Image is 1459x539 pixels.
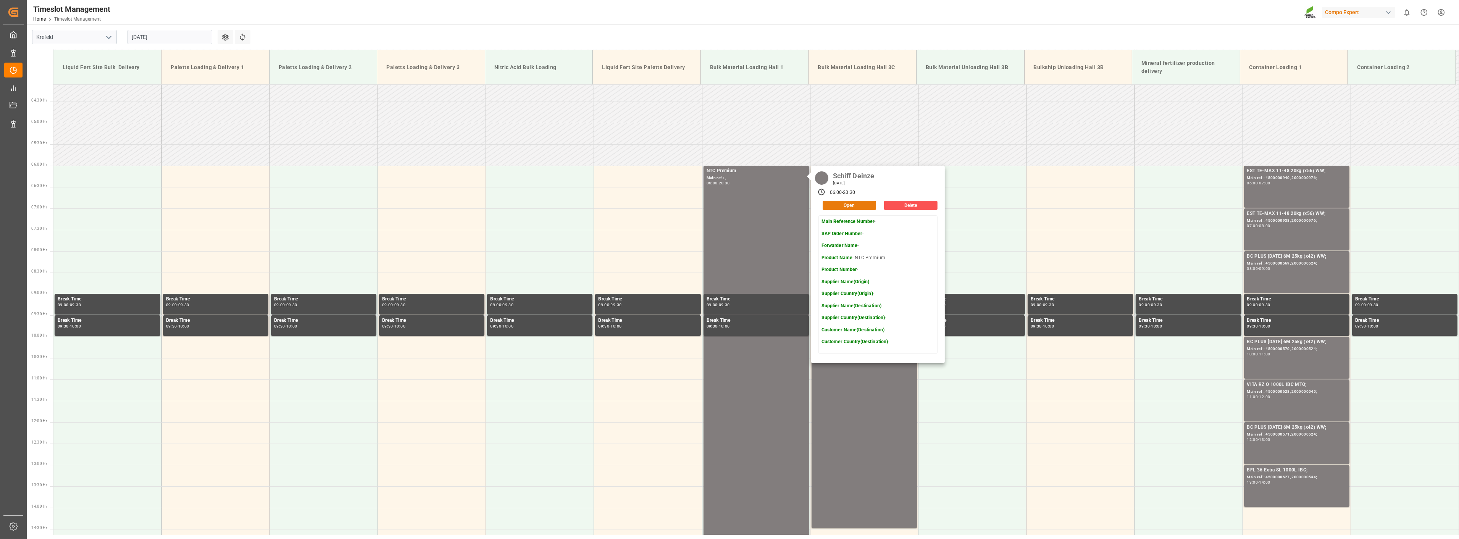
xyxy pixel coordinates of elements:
div: 10:00 [1259,324,1270,328]
div: - [717,324,718,328]
div: 09:30 [166,324,177,328]
div: 09:30 [719,303,730,307]
div: [DATE] [830,181,877,186]
strong: Customer Name(Destination) [821,327,884,332]
div: 10:00 [70,324,81,328]
div: 09:30 [502,303,513,307]
span: 06:30 Hr [31,184,47,188]
div: EST TE-MAX 11-48 20kg (x56) WW; [1247,210,1346,218]
div: 09:00 [1031,303,1042,307]
div: Break Time [1139,295,1238,303]
div: 10:00 [719,324,730,328]
div: Liquid Fert Site Paletts Delivery [599,60,694,74]
div: - [1258,181,1259,185]
div: 09:00 [1259,267,1270,270]
div: - [609,324,610,328]
button: Open [823,201,876,210]
div: Break Time [274,295,373,303]
span: 11:30 Hr [31,397,47,402]
div: - [69,324,70,328]
span: 14:30 Hr [31,526,47,530]
div: 10:00 [611,324,622,328]
input: DD.MM.YYYY [128,30,212,44]
div: Timeslot Management [33,3,110,15]
strong: Supplier Name(Origin) [821,279,870,284]
div: Break Time [1031,317,1130,324]
div: 08:00 [1247,267,1258,270]
div: 09:30 [178,303,189,307]
div: 10:00 [1247,352,1258,356]
span: 14:00 Hr [31,504,47,508]
div: Bulk Material Loading Hall 1 [707,60,802,74]
button: Delete [884,201,938,210]
p: - [821,231,889,237]
div: BC PLUS [DATE] 6M 25kg (x42) WW; [1247,424,1346,431]
div: Schiff Deinze [830,169,877,181]
img: Screenshot%202023-09-29%20at%2010.02.21.png_1712312052.png [1304,6,1317,19]
div: 09:00 [1355,303,1366,307]
div: BC PLUS [DATE] 6M 25kg (x42) WW; [1247,253,1346,260]
strong: SAP Order Number [821,231,862,236]
div: 09:00 [490,303,501,307]
div: - [1258,438,1259,441]
div: 09:30 [70,303,81,307]
div: EST TE-MAX 11-48 20kg (x56) WW; [1247,167,1346,175]
div: 09:30 [394,303,405,307]
span: 12:00 Hr [31,419,47,423]
div: - [1366,303,1367,307]
span: 11:00 Hr [31,376,47,380]
div: - [501,324,502,328]
div: 12:00 [1259,395,1270,399]
div: 09:30 [598,324,609,328]
div: 09:00 [707,303,718,307]
div: Main ref : 4500000938, 2000000976; [1247,218,1346,224]
div: - [1258,224,1259,228]
span: 09:30 Hr [31,312,47,316]
button: show 0 new notifications [1398,4,1415,21]
span: 07:30 Hr [31,226,47,231]
div: Break Time [58,317,157,324]
div: 09:30 [611,303,622,307]
div: Main ref : 4500000628, 2000000545; [1247,389,1346,395]
div: Nitric Acid Bulk Loading [491,60,587,74]
div: - [393,303,394,307]
div: 09:00 [166,303,177,307]
strong: Supplier Country(Origin) [821,291,873,296]
div: Container Loading 1 [1246,60,1342,74]
div: - [1258,324,1259,328]
div: 09:30 [1355,324,1366,328]
strong: Supplier Name(Destination) [821,303,881,308]
div: - [1258,481,1259,484]
div: Compo Expert [1322,7,1395,18]
strong: Supplier Country(Destination) [821,315,885,320]
span: 13:00 Hr [31,462,47,466]
div: 09:30 [1151,303,1162,307]
div: 09:30 [1259,303,1270,307]
div: Break Time [382,295,481,303]
div: Bulkship Unloading Hall 3B [1031,60,1126,74]
div: Break Time [1355,317,1454,324]
div: 06:00 [1247,181,1258,185]
p: - [821,218,889,225]
div: 09:30 [1139,324,1150,328]
div: 10:00 [1367,324,1378,328]
div: - [1258,303,1259,307]
div: Mineral fertilizer production delivery [1138,56,1234,78]
div: - [393,324,394,328]
span: 05:00 Hr [31,119,47,124]
div: Break Time [1139,317,1238,324]
div: 13:00 [1247,481,1258,484]
strong: Product Number [821,267,857,272]
button: Help Center [1415,4,1433,21]
div: - [609,303,610,307]
div: - [1258,395,1259,399]
div: - [1150,324,1151,328]
strong: Product Name [821,255,853,260]
div: 09:30 [286,303,297,307]
div: BFL 36 Extra SL 1000L IBC; [1247,466,1346,474]
div: 09:30 [1367,303,1378,307]
div: Break Time [382,317,481,324]
div: Break Time [707,295,806,303]
div: Break Time [490,295,589,303]
div: 09:30 [1043,303,1054,307]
